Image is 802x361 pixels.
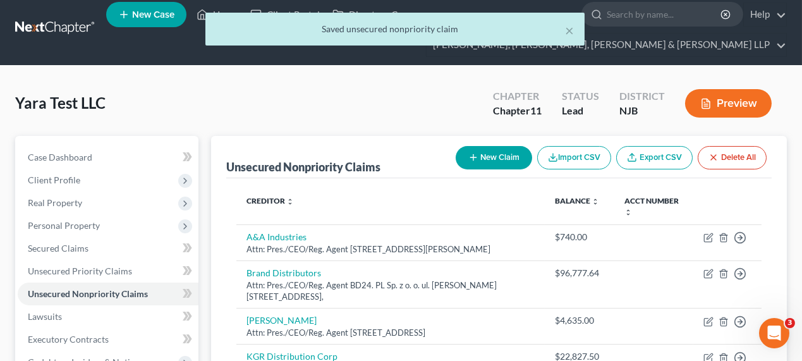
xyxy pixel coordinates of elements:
span: Lawsuits [28,311,62,322]
span: Yara Test LLC [15,94,106,112]
a: A&A Industries [246,231,307,242]
button: Delete All [698,146,767,169]
i: unfold_more [624,209,632,216]
iframe: Intercom live chat [759,318,789,348]
div: Attn: Pres./CEO/Reg. Agent BD24. PL Sp. z o. o. ul. [PERSON_NAME][STREET_ADDRESS], [246,279,535,303]
span: New Case [132,10,174,20]
span: Secured Claims [28,243,88,254]
div: NJB [619,104,665,118]
div: $740.00 [555,231,604,243]
a: Client Portal [244,3,326,26]
div: District [619,89,665,104]
div: Chapter [493,89,542,104]
span: 3 [785,318,795,328]
a: [PERSON_NAME] [246,315,317,326]
div: Status [562,89,599,104]
button: Import CSV [537,146,611,169]
a: Balance unfold_more [555,196,599,205]
div: $96,777.64 [555,267,604,279]
span: Unsecured Priority Claims [28,266,132,276]
div: $4,635.00 [555,314,604,327]
a: Lawsuits [18,305,198,328]
div: Chapter [493,104,542,118]
a: Home [190,3,244,26]
span: Personal Property [28,220,100,231]
div: Unsecured Nonpriority Claims [226,159,380,174]
a: Help [744,3,786,26]
button: New Claim [456,146,532,169]
a: Creditor unfold_more [246,196,294,205]
a: Case Dashboard [18,146,198,169]
span: Client Profile [28,174,80,185]
a: Brand Distributors [246,267,321,278]
div: Attn: Pres./CEO/Reg. Agent [STREET_ADDRESS] [246,327,535,339]
span: Case Dashboard [28,152,92,162]
a: Unsecured Priority Claims [18,260,198,283]
div: Saved unsecured nonpriority claim [216,23,574,35]
input: Search by name... [607,3,722,26]
span: Unsecured Nonpriority Claims [28,288,148,299]
button: Preview [685,89,772,118]
i: unfold_more [286,198,294,205]
span: 11 [530,104,542,116]
a: Directory Cases [326,3,423,26]
span: Executory Contracts [28,334,109,345]
span: Real Property [28,197,82,208]
a: Unsecured Nonpriority Claims [18,283,198,305]
i: unfold_more [592,198,599,205]
div: Lead [562,104,599,118]
div: Attn: Pres./CEO/Reg. Agent [STREET_ADDRESS][PERSON_NAME] [246,243,535,255]
button: × [566,23,574,38]
a: Export CSV [616,146,693,169]
a: Secured Claims [18,237,198,260]
a: Executory Contracts [18,328,198,351]
a: Acct Number unfold_more [624,196,679,216]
